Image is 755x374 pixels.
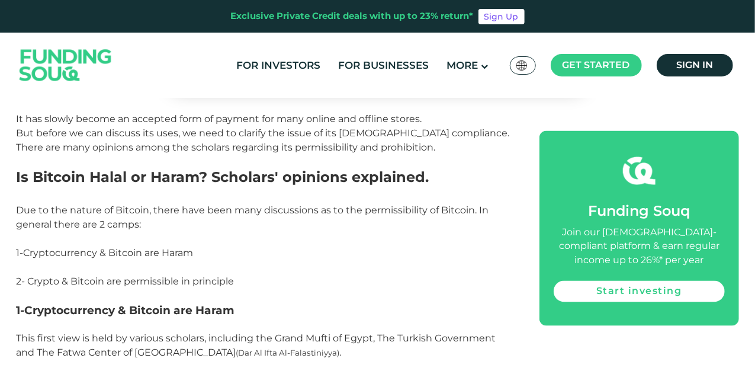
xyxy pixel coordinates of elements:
[17,71,490,124] span: After its launch in early 2009, bitcoin was relatively underground for the first 5 years. The com...
[478,9,525,24] a: Sign Up
[17,247,24,258] span: 1-
[516,60,527,71] img: SA Flag
[554,225,724,267] div: Join our [DEMOGRAPHIC_DATA]-compliant platform & earn regular income up to 26%* per year
[17,204,489,230] span: Due to the nature of Bitcoin, there have been many discussions as to the permissibility of Bitcoi...
[231,9,474,23] div: Exclusive Private Credit deals with up to 23% return*
[17,168,429,186] span: Is Bitcoin Halal or Haram? Scholars' opinions explained.
[233,56,323,75] a: For Investors
[25,303,235,317] span: Cryptocurrency & Bitcoin are Haram
[24,247,194,258] span: Cryptocurrency & Bitcoin are Haram
[446,59,478,71] span: More
[657,54,733,76] a: Sign in
[8,36,124,95] img: Logo
[588,202,690,219] span: Funding Souq
[17,303,25,317] span: 1-
[236,348,340,357] span: (Dar Al Ifta Al-Falastiniyya)
[17,127,510,153] span: But before we can discuss its uses, we need to clarify the issue of its [DEMOGRAPHIC_DATA] compli...
[335,56,432,75] a: For Businesses
[623,154,656,187] img: fsicon
[563,59,630,71] span: Get started
[17,276,234,287] span: 2- Crypto & Bitcoin are permissible in principle
[676,59,713,71] span: Sign in
[554,280,724,302] a: Start investing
